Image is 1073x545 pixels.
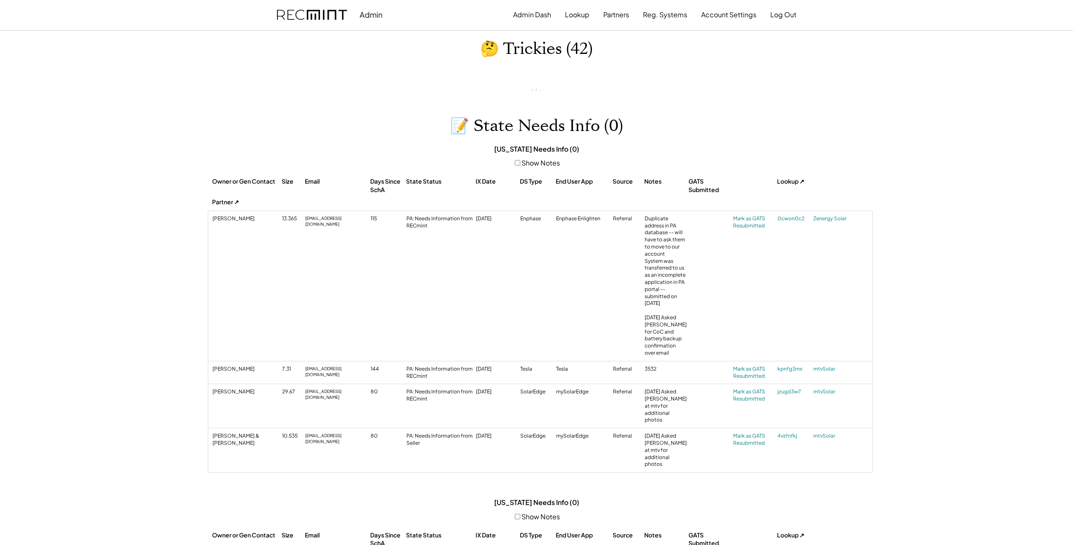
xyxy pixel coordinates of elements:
[406,433,474,447] div: PA: Needs Information from Seller
[305,215,368,227] div: [EMAIL_ADDRESS][DOMAIN_NAME]
[777,177,811,186] div: Lookup ↗
[513,6,551,23] button: Admin Dash
[520,433,554,440] div: SolarEdge
[556,531,610,540] div: End User App
[282,177,303,186] div: Size
[733,215,775,230] div: Mark as GATS Resubmitted
[645,433,687,468] div: [DATE] Asked [PERSON_NAME] at mtv for additional photos
[613,531,642,540] div: Source
[645,388,687,424] div: [DATE] Asked [PERSON_NAME] at mtv for additional photos
[813,388,868,395] a: mtvSolar
[406,531,473,540] div: State Status
[371,388,404,395] div: 80
[212,215,280,222] div: [PERSON_NAME]
[282,215,303,222] div: 13.365
[813,433,868,440] a: mtvSolar
[777,433,811,440] a: 4vzfnfkj
[644,177,686,186] div: Notes
[277,10,347,20] img: recmint-logotype%403x.png
[476,388,518,395] div: [DATE]
[520,177,554,186] div: DS Type
[476,433,518,440] div: [DATE]
[777,388,811,395] a: jzugd3w7
[613,215,643,222] div: Referral
[813,366,868,373] a: mtvSolar
[282,433,303,440] div: 10.535
[556,215,611,222] div: Enphase Enlighten
[520,531,554,540] div: DS Type
[643,6,687,23] button: Reg. Systems
[613,433,643,440] div: Referral
[494,498,579,507] div: [US_STATE] Needs Info (0)
[644,531,686,540] div: Notes
[476,215,518,222] div: [DATE]
[645,366,687,373] div: 3532
[476,177,518,186] div: IX Date
[212,531,280,540] div: Owner or Gen Contact
[282,531,303,540] div: Size
[733,433,775,447] div: Mark as GATS Resubmitted
[212,198,267,206] div: Partner ↗
[777,531,811,540] div: Lookup ↗
[603,6,629,23] button: Partners
[406,366,474,380] div: PA: Needs Information from RECmint
[556,177,610,186] div: End User App
[406,215,474,230] div: PA: Needs Information from RECmint
[305,531,368,540] div: Email
[520,215,554,222] div: Enphase
[733,388,775,403] div: Mark as GATS Resubmitted
[777,215,811,222] a: 0cwon0c2
[556,433,611,440] div: mySolarEdge
[360,10,382,19] div: Admin
[212,366,280,373] div: [PERSON_NAME]
[212,388,280,395] div: [PERSON_NAME]
[212,177,280,186] div: Owner or Gen Contact
[645,215,687,357] div: Duplicate address in PA database -- will have to ask them to move to our account System was trans...
[371,215,404,222] div: 115
[813,215,868,222] a: Zenergy Solar
[701,6,756,23] button: Account Settings
[212,433,280,447] div: [PERSON_NAME] & [PERSON_NAME]
[494,144,579,154] div: [US_STATE] Needs Info (0)
[480,39,593,59] h1: 🤔 Trickies (42)
[370,177,404,194] div: Days Since SchA
[305,433,368,444] div: [EMAIL_ADDRESS][DOMAIN_NAME]
[476,531,518,540] div: IX Date
[688,177,731,194] div: GATS Submitted
[305,388,368,400] div: [EMAIL_ADDRESS][DOMAIN_NAME]
[476,366,518,373] div: [DATE]
[613,366,643,373] div: Referral
[450,116,623,136] h1: 📝 State Needs Info (0)
[556,388,611,395] div: mySolarEdge
[305,177,368,186] div: Email
[282,388,303,395] div: 29.67
[777,366,811,373] a: kpnfg3mx
[733,366,775,380] div: Mark as GATS Resubmitted
[282,366,303,373] div: 7.31
[522,512,560,521] label: Show Notes
[770,6,796,23] button: Log Out
[520,366,554,373] div: Tesla
[520,388,554,395] div: SolarEdge
[522,158,560,167] label: Show Notes
[406,388,474,403] div: PA: Needs Information from RECmint
[371,366,404,373] div: 144
[613,388,643,395] div: Referral
[406,177,473,186] div: State Status
[556,366,611,373] div: Tesla
[371,433,404,440] div: 80
[613,177,642,186] div: Source
[565,6,589,23] button: Lookup
[305,366,368,377] div: [EMAIL_ADDRESS][DOMAIN_NAME]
